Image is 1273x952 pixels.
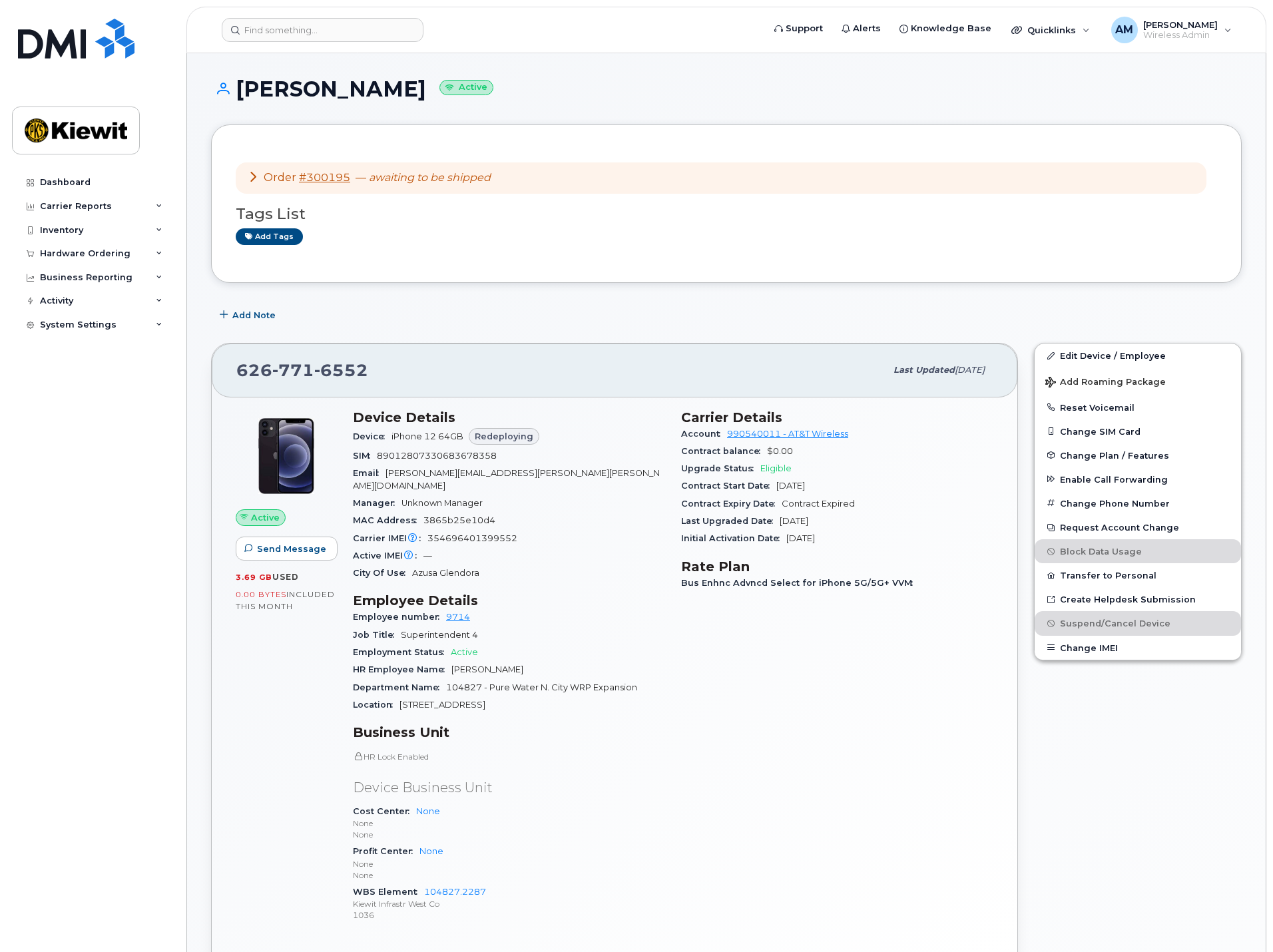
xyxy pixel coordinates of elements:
span: 104827 - Pure Water N. City WRP Expansion [446,682,637,692]
span: [STREET_ADDRESS] [399,700,485,710]
p: None [353,818,665,829]
span: Active IMEI [353,551,423,561]
span: Email [353,468,385,478]
button: Change Plan / Features [1035,443,1241,467]
span: Carrier IMEI [353,533,427,543]
img: iPhone_12.jpg [246,416,326,496]
span: Last updated [893,365,955,375]
iframe: Messenger Launcher [1215,894,1263,942]
p: Device Business Unit [353,778,665,798]
button: Change SIM Card [1035,419,1241,443]
span: 626 [236,360,368,380]
h3: Carrier Details [681,409,993,425]
span: 771 [272,360,314,380]
span: Contract Start Date [681,481,776,491]
h3: Business Unit [353,724,665,740]
span: Manager [353,498,401,508]
span: Add Roaming Package [1045,377,1166,389]
em: awaiting to be shipped [369,171,491,184]
span: SIM [353,451,377,461]
span: Suspend/Cancel Device [1060,618,1170,628]
span: [DATE] [780,516,808,526]
a: Edit Device / Employee [1035,344,1241,367]
span: Employment Status [353,647,451,657]
p: HR Lock Enabled [353,751,665,762]
span: Add Note [232,309,276,322]
span: [PERSON_NAME] [451,664,523,674]
span: Order [264,171,296,184]
p: None [353,858,665,869]
span: 0.00 Bytes [236,590,286,599]
span: Active [451,647,478,657]
h3: Device Details [353,409,665,425]
span: Unknown Manager [401,498,483,508]
a: 104827.2287 [424,887,486,897]
span: Department Name [353,682,446,692]
button: Suspend/Cancel Device [1035,611,1241,635]
span: Bus Enhnc Advncd Select for iPhone 5G/5G+ VVM [681,578,919,588]
span: 6552 [314,360,368,380]
span: Send Message [257,543,326,555]
span: Last Upgraded Date [681,516,780,526]
span: Contract Expiry Date [681,499,782,509]
span: Profit Center [353,846,419,856]
button: Send Message [236,537,338,561]
span: Contract balance [681,446,767,456]
span: Device [353,431,391,441]
button: Block Data Usage [1035,539,1241,563]
a: 990540011 - AT&T Wireless [727,429,848,439]
a: Add tags [236,228,303,245]
span: Location [353,700,399,710]
span: HR Employee Name [353,664,451,674]
button: Reset Voicemail [1035,395,1241,419]
span: Initial Activation Date [681,533,786,543]
p: None [353,869,665,881]
span: iPhone 12 64GB [391,431,463,441]
span: Contract Expired [782,499,855,509]
span: Employee number [353,612,446,622]
h1: [PERSON_NAME] [211,77,1242,101]
a: None [419,846,443,856]
span: — [423,551,432,561]
button: Enable Call Forwarding [1035,467,1241,491]
a: #300195 [299,171,350,184]
p: 1036 [353,909,665,921]
span: Change Plan / Features [1060,450,1169,460]
button: Add Roaming Package [1035,367,1241,395]
button: Request Account Change [1035,515,1241,539]
span: MAC Address [353,515,423,525]
span: Active [251,511,280,524]
a: 9714 [446,612,470,622]
p: Kiewit Infrastr West Co [353,898,665,909]
span: [DATE] [776,481,805,491]
span: Superintendent 4 [401,630,478,640]
span: [DATE] [786,533,815,543]
span: 3865b25e10d4 [423,515,495,525]
span: Redeploying [475,430,533,443]
span: Account [681,429,727,439]
span: — [356,171,491,184]
span: Enable Call Forwarding [1060,474,1168,484]
small: Active [439,80,493,95]
span: Upgrade Status [681,463,760,473]
h3: Rate Plan [681,559,993,575]
span: $0.00 [767,446,793,456]
button: Transfer to Personal [1035,563,1241,587]
span: 3.69 GB [236,573,272,582]
span: Eligible [760,463,792,473]
span: Azusa Glendora [412,568,479,578]
span: City Of Use [353,568,412,578]
a: None [416,806,440,816]
button: Change Phone Number [1035,491,1241,515]
span: used [272,572,299,582]
span: [DATE] [955,365,985,375]
p: None [353,829,665,840]
span: [PERSON_NAME][EMAIL_ADDRESS][PERSON_NAME][PERSON_NAME][DOMAIN_NAME] [353,468,660,490]
h3: Employee Details [353,593,665,608]
button: Add Note [211,303,287,327]
span: 89012807330683678358 [377,451,497,461]
span: 354696401399552 [427,533,517,543]
span: included this month [236,589,335,611]
span: Job Title [353,630,401,640]
a: Create Helpdesk Submission [1035,587,1241,611]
